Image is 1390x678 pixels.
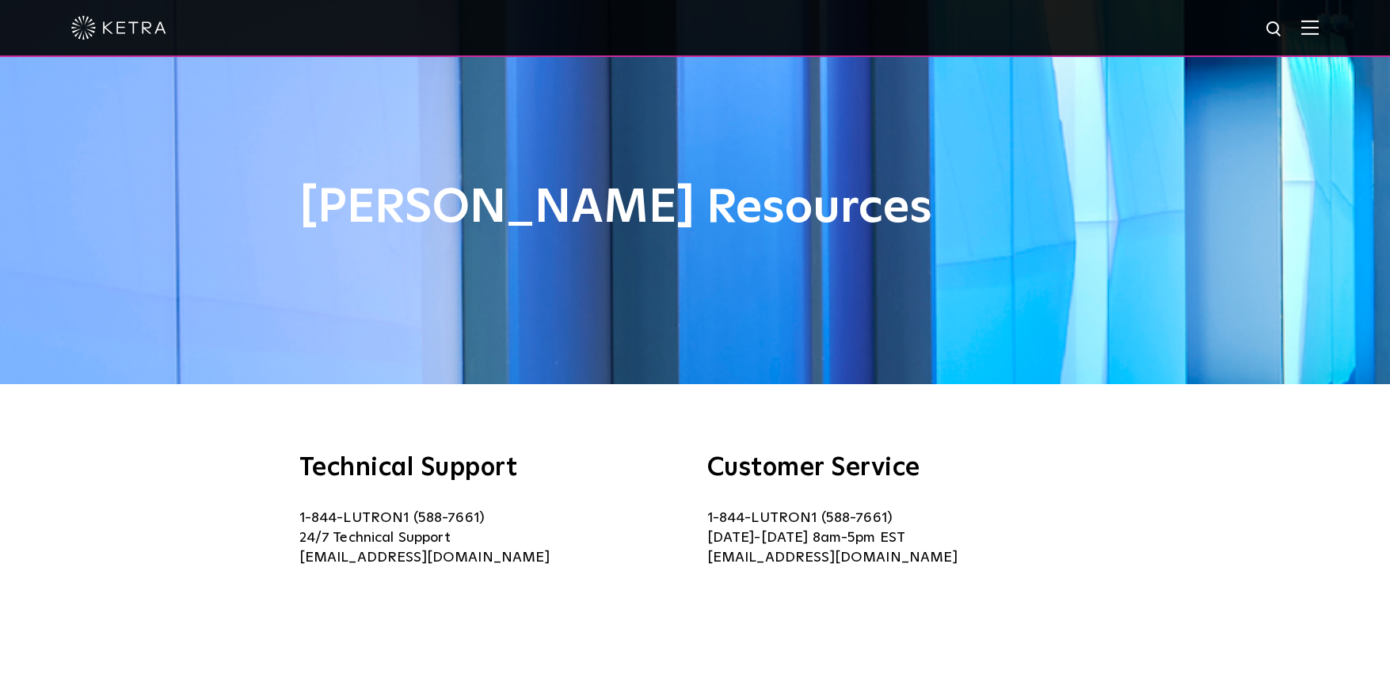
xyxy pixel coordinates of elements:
[707,508,1091,568] p: 1-844-LUTRON1 (588-7661) [DATE]-[DATE] 8am-5pm EST [EMAIL_ADDRESS][DOMAIN_NAME]
[299,550,550,565] a: [EMAIL_ADDRESS][DOMAIN_NAME]
[299,508,684,568] p: 1-844-LUTRON1 (588-7661) 24/7 Technical Support
[707,455,1091,481] h3: Customer Service
[1265,20,1285,40] img: search icon
[1301,20,1319,35] img: Hamburger%20Nav.svg
[299,455,684,481] h3: Technical Support
[71,16,166,40] img: ketra-logo-2019-white
[299,182,1091,234] h1: [PERSON_NAME] Resources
